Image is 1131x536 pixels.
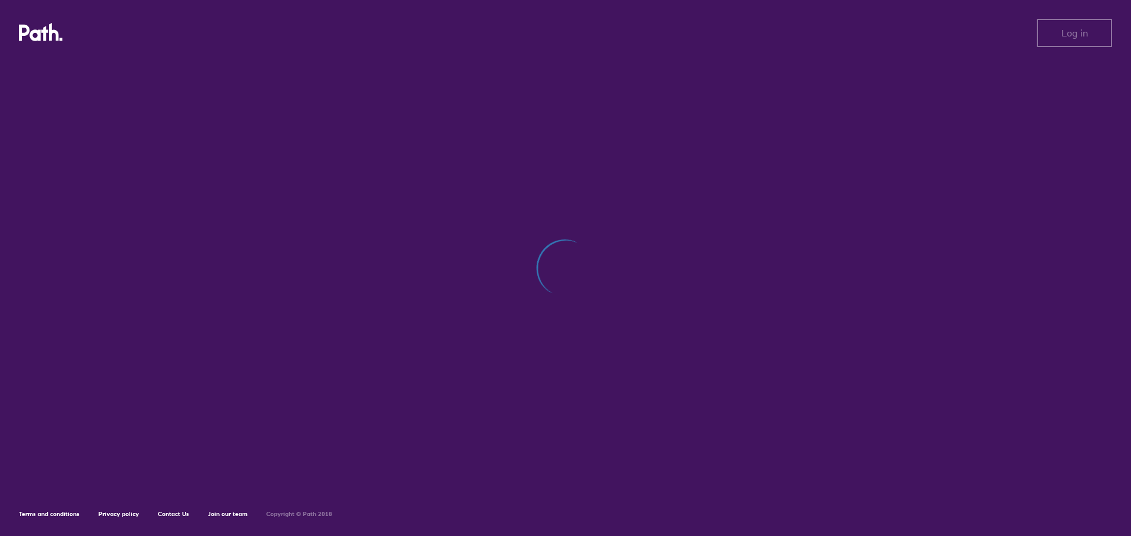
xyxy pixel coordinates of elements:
a: Privacy policy [98,510,139,518]
a: Contact Us [158,510,189,518]
h6: Copyright © Path 2018 [266,511,332,518]
span: Log in [1061,28,1088,38]
a: Terms and conditions [19,510,80,518]
button: Log in [1037,19,1112,47]
a: Join our team [208,510,247,518]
